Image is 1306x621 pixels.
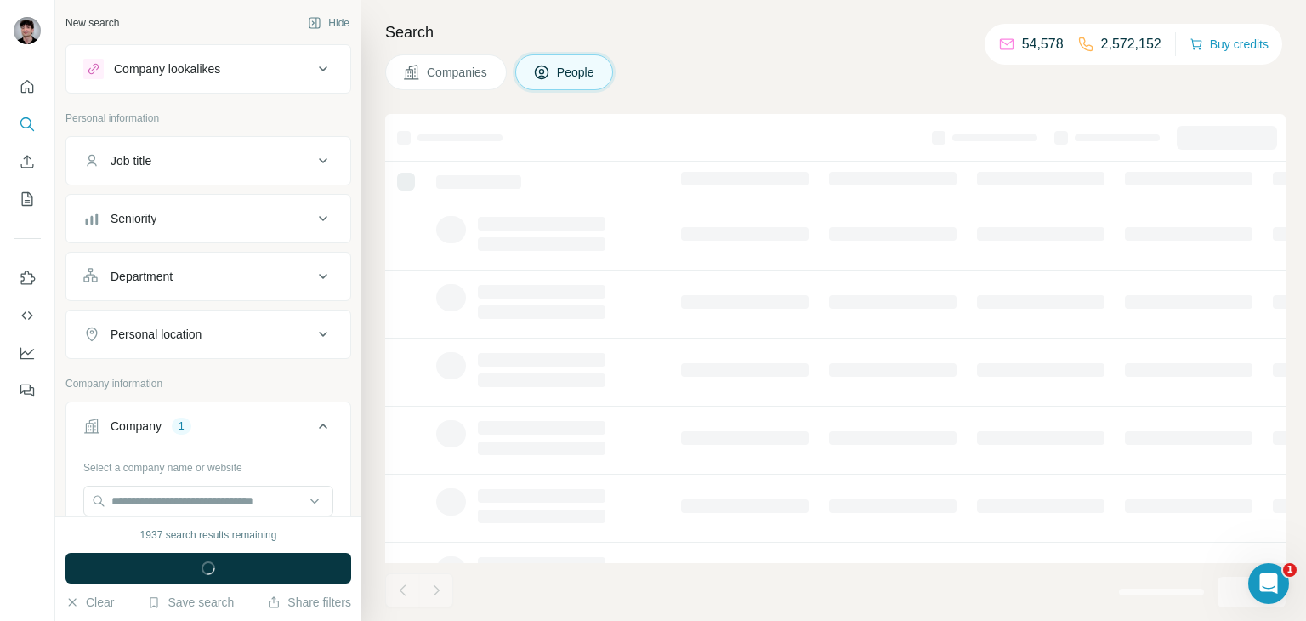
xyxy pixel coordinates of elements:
div: Select a company name or website [83,453,333,476]
button: Department [66,256,350,297]
button: Seniority [66,198,350,239]
p: 2,572,152 [1101,34,1161,54]
button: Quick start [14,71,41,102]
button: Feedback [14,375,41,406]
p: 54,578 [1022,34,1064,54]
iframe: Intercom live chat [1248,563,1289,604]
span: 1 [1283,563,1297,577]
p: Personal information [65,111,351,126]
button: Share filters [267,594,351,611]
span: Companies [427,64,489,81]
div: Job title [111,152,151,169]
div: Company [111,418,162,435]
div: Personal location [111,326,202,343]
button: Save search [147,594,234,611]
button: Hide [296,10,361,36]
h4: Search [385,20,1286,44]
button: Company1 [66,406,350,453]
div: Company lookalikes [114,60,220,77]
button: Personal location [66,314,350,355]
div: Department [111,268,173,285]
button: Clear [65,594,114,611]
div: New search [65,15,119,31]
div: 1937 search results remaining [140,527,277,543]
p: Company information [65,376,351,391]
button: Dashboard [14,338,41,368]
button: Use Surfe on LinkedIn [14,263,41,293]
button: Search [14,109,41,140]
button: Use Surfe API [14,300,41,331]
button: Job title [66,140,350,181]
button: Enrich CSV [14,146,41,177]
button: Buy credits [1190,32,1269,56]
button: Company lookalikes [66,48,350,89]
button: My lists [14,184,41,214]
div: 1 [172,419,191,434]
img: Avatar [14,17,41,44]
div: Seniority [111,210,156,227]
span: People [557,64,596,81]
